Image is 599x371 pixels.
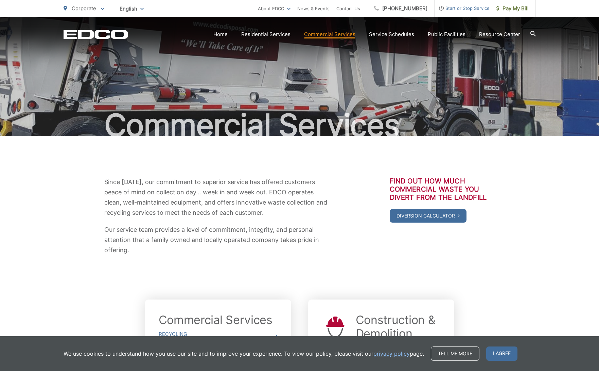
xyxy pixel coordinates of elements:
a: Recycling [159,327,278,342]
a: Residential Services [241,30,290,38]
a: Tell me more [431,346,479,361]
h3: Find out how much commercial waste you divert from the landfill [390,177,495,201]
span: Corporate [72,5,96,12]
a: Diversion Calculator [390,209,466,223]
p: Our service team provides a level of commitment, integrity, and personal attention that a family ... [104,225,332,255]
a: About EDCO [258,4,290,13]
a: Commercial Services [159,313,272,327]
a: Service Schedules [369,30,414,38]
span: Pay My Bill [496,4,529,13]
a: Resource Center [479,30,520,38]
p: Since [DATE], our commitment to superior service has offered customers peace of mind on collectio... [104,177,332,218]
a: Construction & Demolition [356,313,441,340]
p: We use cookies to understand how you use our site and to improve your experience. To view our pol... [64,350,424,358]
a: privacy policy [373,350,410,358]
a: Contact Us [336,4,360,13]
a: Commercial Services [304,30,355,38]
a: EDCD logo. Return to the homepage. [64,30,128,39]
a: News & Events [297,4,330,13]
span: I agree [486,346,517,361]
a: Public Facilities [428,30,465,38]
h1: Commercial Services [64,108,536,142]
a: Home [213,30,228,38]
span: English [114,3,149,15]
